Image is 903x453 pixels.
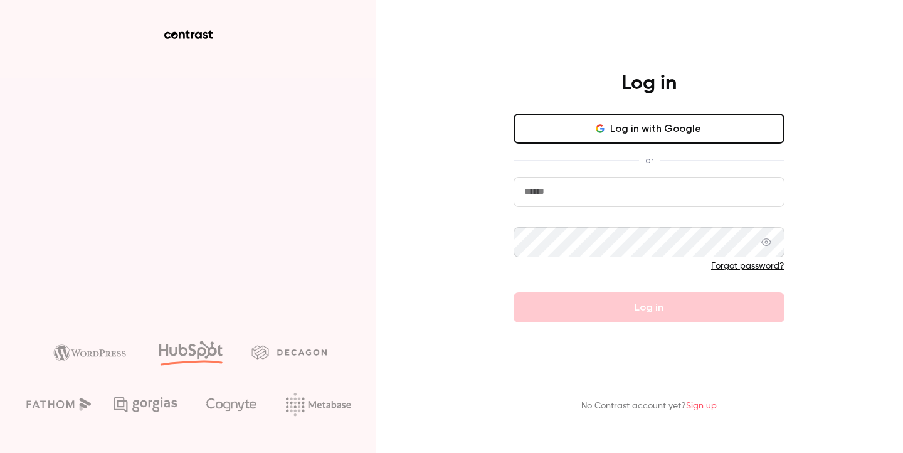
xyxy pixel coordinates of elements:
img: decagon [251,345,327,359]
h4: Log in [621,71,677,96]
button: Log in with Google [514,114,784,144]
p: No Contrast account yet? [581,400,717,413]
span: or [639,154,660,167]
a: Sign up [686,402,717,410]
a: Forgot password? [711,262,784,270]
